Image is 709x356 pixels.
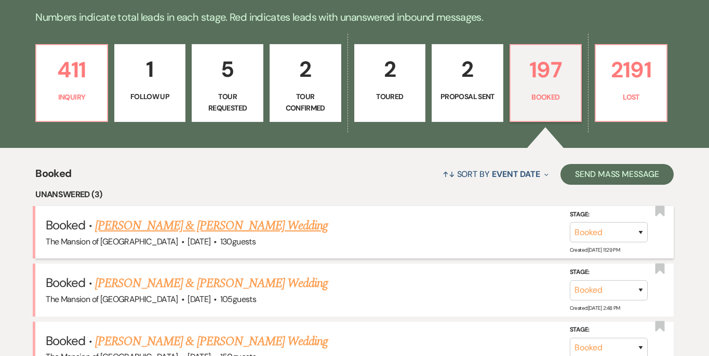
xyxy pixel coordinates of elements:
[95,216,328,235] a: [PERSON_NAME] & [PERSON_NAME] Wedding
[95,332,328,351] a: [PERSON_NAME] & [PERSON_NAME] Wedding
[276,52,335,87] p: 2
[570,209,648,221] label: Stage:
[361,52,419,87] p: 2
[570,267,648,278] label: Stage:
[192,44,263,122] a: 5Tour Requested
[270,44,341,122] a: 2Tour Confirmed
[114,44,186,122] a: 1Follow Up
[35,44,108,122] a: 411Inquiry
[560,164,674,185] button: Send Mass Message
[276,91,335,114] p: Tour Confirmed
[188,294,210,305] span: [DATE]
[570,247,620,253] span: Created: [DATE] 11:29 PM
[570,305,620,311] span: Created: [DATE] 2:48 PM
[361,91,419,102] p: Toured
[198,52,257,87] p: 5
[443,169,455,180] span: ↑↓
[95,274,328,293] a: [PERSON_NAME] & [PERSON_NAME] Wedding
[35,188,674,201] li: Unanswered (3)
[432,44,503,122] a: 2Proposal Sent
[46,333,85,349] span: Booked
[121,52,179,87] p: 1
[438,160,553,188] button: Sort By Event Date
[46,217,85,233] span: Booked
[570,324,648,336] label: Stage:
[354,44,426,122] a: 2Toured
[46,275,85,291] span: Booked
[46,236,178,247] span: The Mansion of [GEOGRAPHIC_DATA]
[492,169,540,180] span: Event Date
[198,91,257,114] p: Tour Requested
[35,166,71,188] span: Booked
[43,52,101,87] p: 411
[220,294,256,305] span: 105 guests
[602,91,660,103] p: Lost
[517,52,575,87] p: 197
[510,44,582,122] a: 197Booked
[517,91,575,103] p: Booked
[121,91,179,102] p: Follow Up
[602,52,660,87] p: 2191
[43,91,101,103] p: Inquiry
[595,44,667,122] a: 2191Lost
[46,294,178,305] span: The Mansion of [GEOGRAPHIC_DATA]
[188,236,210,247] span: [DATE]
[438,52,497,87] p: 2
[438,91,497,102] p: Proposal Sent
[220,236,256,247] span: 130 guests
